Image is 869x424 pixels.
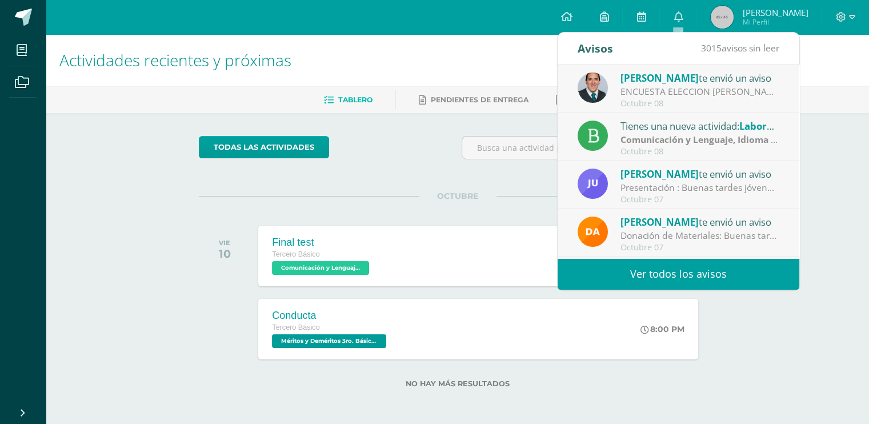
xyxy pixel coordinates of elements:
div: te envió un aviso [620,214,779,229]
img: 0261123e46d54018888246571527a9cf.png [578,169,608,199]
span: Actividades recientes y próximas [59,49,291,71]
div: Octubre 07 [620,243,779,253]
span: avisos sin leer [701,42,779,54]
div: Octubre 07 [620,195,779,205]
span: [PERSON_NAME] [742,7,808,18]
div: Tienes una nueva actividad: [620,118,779,133]
span: Tercero Básico [272,250,319,258]
img: f9d34ca01e392badc01b6cd8c48cabbd.png [578,217,608,247]
span: Pendientes de entrega [431,95,528,104]
div: VIE [219,239,231,247]
a: Tablero [324,91,373,109]
div: Octubre 08 [620,99,779,109]
div: Conducta [272,310,389,322]
input: Busca una actividad próxima aquí... [462,137,715,159]
span: Mi Perfil [742,17,808,27]
span: OCTUBRE [419,191,496,201]
span: Tercero Básico [272,323,319,331]
div: ENCUESTA ELECCION DE CARRERA IV BACHILLERATO 2026 - ELECCION FINAL-: Estimados Estudiantes de III... [620,85,779,98]
img: 2306758994b507d40baaa54be1d4aa7e.png [578,73,608,103]
div: | Prueba de Proceso [620,133,779,146]
div: te envió un aviso [620,70,779,85]
a: todas las Actividades [199,136,329,158]
span: Comunicación y Lenguaje, Idioma Extranjero Inglés 'A' [272,261,369,275]
img: 45x45 [711,6,734,29]
div: 8:00 PM [640,324,684,334]
strong: Comunicación y Lenguaje, Idioma Español [620,133,806,146]
span: Tablero [338,95,373,104]
a: Entregadas [556,91,619,109]
div: Presentación : Buenas tardes jóvenes, gusto en saludarlos. Varios me han hecho la solicitud de la... [620,181,779,194]
label: No hay más resultados [199,379,716,388]
div: Octubre 08 [620,147,779,157]
span: [PERSON_NAME] [620,167,699,181]
div: Final test [272,237,372,249]
div: 10 [219,247,231,261]
a: Ver todos los avisos [558,258,799,290]
span: [PERSON_NAME] [620,71,699,85]
a: Pendientes de entrega [419,91,528,109]
span: 3015 [701,42,722,54]
div: Donación de Materiales: Buenas tardes estimados padres de familia, por este medio les envío un co... [620,229,779,242]
span: [PERSON_NAME] [620,215,699,229]
div: te envió un aviso [620,166,779,181]
div: Avisos [578,33,613,64]
span: Méritos y Deméritos 3ro. Básico "A" 'A' [272,334,386,348]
